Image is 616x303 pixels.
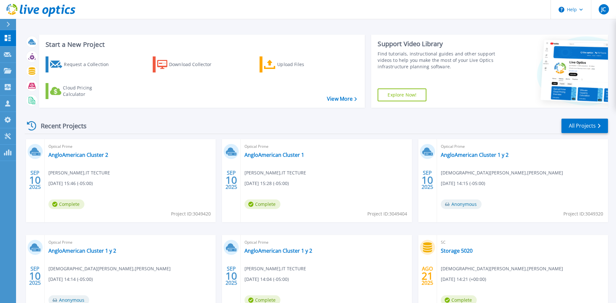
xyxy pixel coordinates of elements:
[244,265,306,272] span: [PERSON_NAME] , IT TECTURE
[48,152,108,158] a: AngloAmerican Cluster 2
[441,143,604,150] span: Optical Prime
[48,265,171,272] span: [DEMOGRAPHIC_DATA][PERSON_NAME] , [PERSON_NAME]
[441,180,485,187] span: [DATE] 14:15 (-05:00)
[226,273,237,279] span: 10
[29,273,41,279] span: 10
[327,96,357,102] a: View More
[244,248,312,254] a: AngloAmerican Cluster 1 y 2
[29,177,41,183] span: 10
[64,58,115,71] div: Request a Collection
[441,239,604,246] span: SC
[225,168,237,192] div: SEP 2025
[226,177,237,183] span: 10
[46,41,357,48] h3: Start a New Project
[422,273,433,279] span: 21
[367,210,407,217] span: Project ID: 3049404
[171,210,211,217] span: Project ID: 3049420
[244,276,289,283] span: [DATE] 14:04 (-05:00)
[225,264,237,288] div: SEP 2025
[29,168,41,192] div: SEP 2025
[48,276,93,283] span: [DATE] 14:14 (-05:00)
[29,264,41,288] div: SEP 2025
[441,152,509,158] a: AngloAmerican Cluster 1 y 2
[244,199,280,209] span: Complete
[244,180,289,187] span: [DATE] 15:28 (-05:00)
[244,152,304,158] a: AngloAmerican Cluster 1
[48,180,93,187] span: [DATE] 15:46 (-05:00)
[378,40,498,48] div: Support Video Library
[441,276,486,283] span: [DATE] 14:21 (+00:00)
[441,265,563,272] span: [DEMOGRAPHIC_DATA][PERSON_NAME] , [PERSON_NAME]
[441,199,482,209] span: Anonymous
[601,7,606,12] span: JC
[244,169,306,176] span: [PERSON_NAME] , IT TECTURE
[378,88,426,101] a: Explore Now!
[421,264,433,288] div: AGO 2025
[169,58,220,71] div: Download Collector
[244,239,408,246] span: Optical Prime
[441,169,563,176] span: [DEMOGRAPHIC_DATA][PERSON_NAME] , [PERSON_NAME]
[25,118,95,134] div: Recent Projects
[277,58,329,71] div: Upload Files
[46,56,117,72] a: Request a Collection
[48,239,212,246] span: Optical Prime
[63,85,114,97] div: Cloud Pricing Calculator
[441,248,473,254] a: Storage 5020
[48,199,84,209] span: Complete
[422,177,433,183] span: 10
[378,51,498,70] div: Find tutorials, instructional guides and other support videos to help you make the most of your L...
[244,143,408,150] span: Optical Prime
[48,143,212,150] span: Optical Prime
[46,83,117,99] a: Cloud Pricing Calculator
[48,169,110,176] span: [PERSON_NAME] , IT TECTURE
[563,210,603,217] span: Project ID: 3049320
[153,56,224,72] a: Download Collector
[561,119,608,133] a: All Projects
[260,56,331,72] a: Upload Files
[421,168,433,192] div: SEP 2025
[48,248,116,254] a: AngloAmerican Cluster 1 y 2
